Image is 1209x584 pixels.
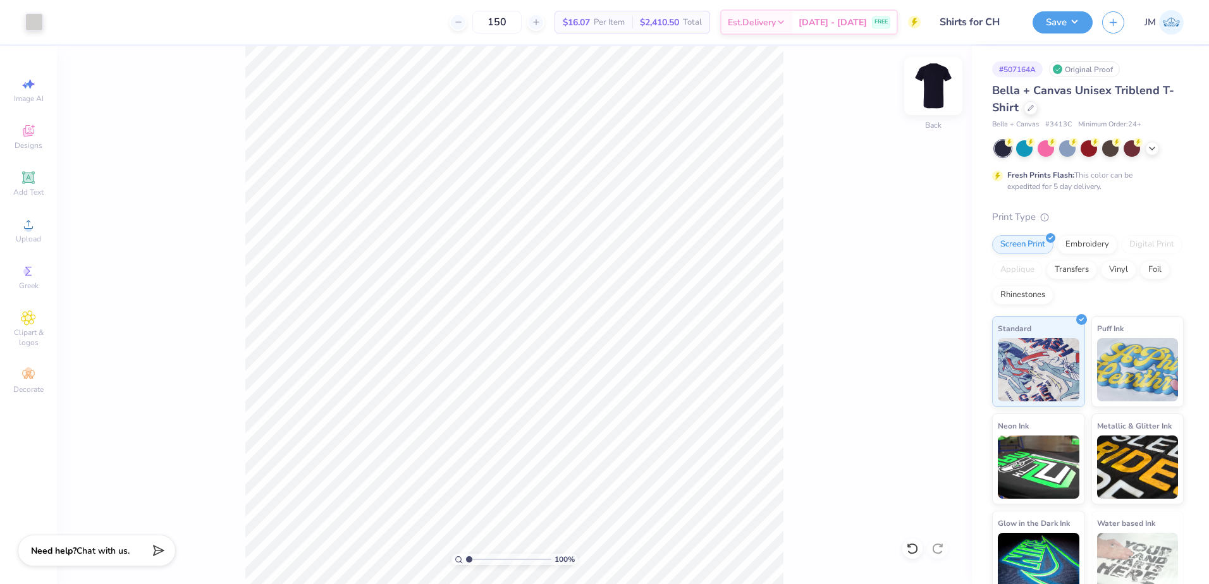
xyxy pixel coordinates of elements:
[998,516,1070,530] span: Glow in the Dark Ink
[15,140,42,150] span: Designs
[799,16,867,29] span: [DATE] - [DATE]
[472,11,522,33] input: – –
[594,16,625,29] span: Per Item
[1097,435,1179,499] img: Metallic & Glitter Ink
[1145,15,1156,30] span: JM
[1033,11,1093,33] button: Save
[1140,260,1170,279] div: Foil
[998,419,1029,432] span: Neon Ink
[992,235,1053,254] div: Screen Print
[992,260,1043,279] div: Applique
[1049,61,1120,77] div: Original Proof
[1057,235,1117,254] div: Embroidery
[992,119,1039,130] span: Bella + Canvas
[1097,419,1172,432] span: Metallic & Glitter Ink
[728,16,776,29] span: Est. Delivery
[992,210,1184,224] div: Print Type
[992,286,1053,305] div: Rhinestones
[1007,169,1163,192] div: This color can be expedited for 5 day delivery.
[992,61,1043,77] div: # 507164A
[1097,338,1179,401] img: Puff Ink
[908,61,959,111] img: Back
[1007,170,1074,180] strong: Fresh Prints Flash:
[1145,10,1184,35] a: JM
[925,119,942,131] div: Back
[1078,119,1141,130] span: Minimum Order: 24 +
[31,545,77,557] strong: Need help?
[6,327,51,348] span: Clipart & logos
[1159,10,1184,35] img: Joshua Malaki
[13,187,44,197] span: Add Text
[1097,322,1124,335] span: Puff Ink
[1121,235,1182,254] div: Digital Print
[998,435,1079,499] img: Neon Ink
[13,384,44,394] span: Decorate
[77,545,130,557] span: Chat with us.
[683,16,702,29] span: Total
[14,94,44,104] span: Image AI
[875,18,888,27] span: FREE
[998,338,1079,401] img: Standard
[563,16,590,29] span: $16.07
[992,83,1174,115] span: Bella + Canvas Unisex Triblend T-Shirt
[1097,516,1155,530] span: Water based Ink
[1101,260,1136,279] div: Vinyl
[998,322,1031,335] span: Standard
[1046,260,1097,279] div: Transfers
[555,554,575,565] span: 100 %
[19,281,39,291] span: Greek
[1045,119,1072,130] span: # 3413C
[16,234,41,244] span: Upload
[640,16,679,29] span: $2,410.50
[930,9,1023,35] input: Untitled Design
